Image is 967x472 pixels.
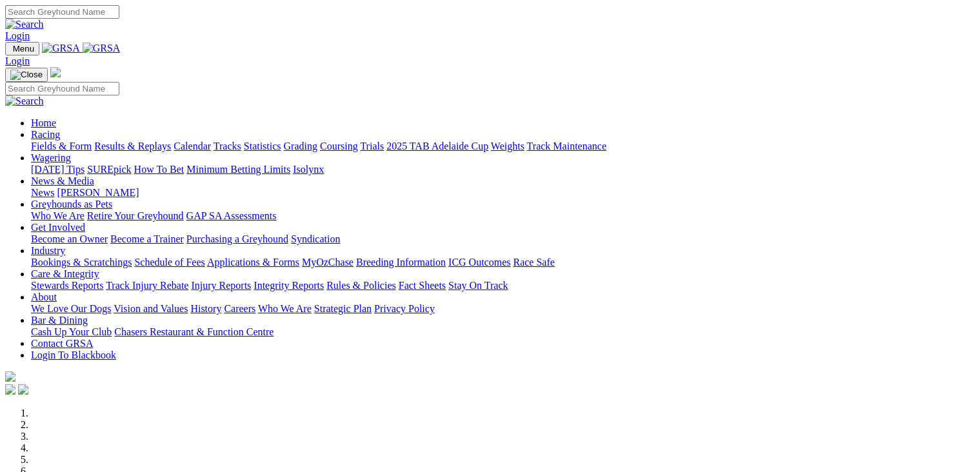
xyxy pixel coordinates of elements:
[5,19,44,30] img: Search
[314,303,372,314] a: Strategic Plan
[50,67,61,77] img: logo-grsa-white.png
[31,338,93,349] a: Contact GRSA
[5,55,30,66] a: Login
[114,326,274,337] a: Chasers Restaurant & Function Centre
[87,164,131,175] a: SUREpick
[13,44,34,54] span: Menu
[31,245,65,256] a: Industry
[191,280,251,291] a: Injury Reports
[5,95,44,107] img: Search
[31,129,60,140] a: Racing
[31,280,103,291] a: Stewards Reports
[186,164,290,175] a: Minimum Betting Limits
[5,384,15,395] img: facebook.svg
[207,257,299,268] a: Applications & Forms
[302,257,354,268] a: MyOzChase
[31,152,71,163] a: Wagering
[399,280,446,291] a: Fact Sheets
[5,82,119,95] input: Search
[31,326,112,337] a: Cash Up Your Club
[31,164,85,175] a: [DATE] Tips
[374,303,435,314] a: Privacy Policy
[513,257,554,268] a: Race Safe
[57,187,139,198] a: [PERSON_NAME]
[31,199,112,210] a: Greyhounds as Pets
[114,303,188,314] a: Vision and Values
[293,164,324,175] a: Isolynx
[31,233,962,245] div: Get Involved
[94,141,171,152] a: Results & Replays
[244,141,281,152] a: Statistics
[31,187,54,198] a: News
[134,257,204,268] a: Schedule of Fees
[291,233,340,244] a: Syndication
[31,326,962,338] div: Bar & Dining
[31,291,57,302] a: About
[31,117,56,128] a: Home
[134,164,184,175] a: How To Bet
[83,43,121,54] img: GRSA
[42,43,80,54] img: GRSA
[31,175,94,186] a: News & Media
[190,303,221,314] a: History
[320,141,358,152] a: Coursing
[31,315,88,326] a: Bar & Dining
[386,141,488,152] a: 2025 TAB Adelaide Cup
[31,164,962,175] div: Wagering
[527,141,606,152] a: Track Maintenance
[31,280,962,291] div: Care & Integrity
[31,233,108,244] a: Become an Owner
[5,5,119,19] input: Search
[5,371,15,382] img: logo-grsa-white.png
[31,257,962,268] div: Industry
[31,303,111,314] a: We Love Our Dogs
[491,141,524,152] a: Weights
[284,141,317,152] a: Grading
[186,210,277,221] a: GAP SA Assessments
[18,384,28,395] img: twitter.svg
[214,141,241,152] a: Tracks
[31,210,85,221] a: Who We Are
[31,303,962,315] div: About
[356,257,446,268] a: Breeding Information
[174,141,211,152] a: Calendar
[31,141,92,152] a: Fields & Form
[110,233,184,244] a: Become a Trainer
[254,280,324,291] a: Integrity Reports
[31,187,962,199] div: News & Media
[31,222,85,233] a: Get Involved
[5,68,48,82] button: Toggle navigation
[448,257,510,268] a: ICG Outcomes
[186,233,288,244] a: Purchasing a Greyhound
[31,268,99,279] a: Care & Integrity
[448,280,508,291] a: Stay On Track
[5,30,30,41] a: Login
[10,70,43,80] img: Close
[31,257,132,268] a: Bookings & Scratchings
[224,303,255,314] a: Careers
[5,42,39,55] button: Toggle navigation
[106,280,188,291] a: Track Injury Rebate
[31,141,962,152] div: Racing
[31,349,116,360] a: Login To Blackbook
[258,303,312,314] a: Who We Are
[87,210,184,221] a: Retire Your Greyhound
[326,280,396,291] a: Rules & Policies
[31,210,962,222] div: Greyhounds as Pets
[360,141,384,152] a: Trials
